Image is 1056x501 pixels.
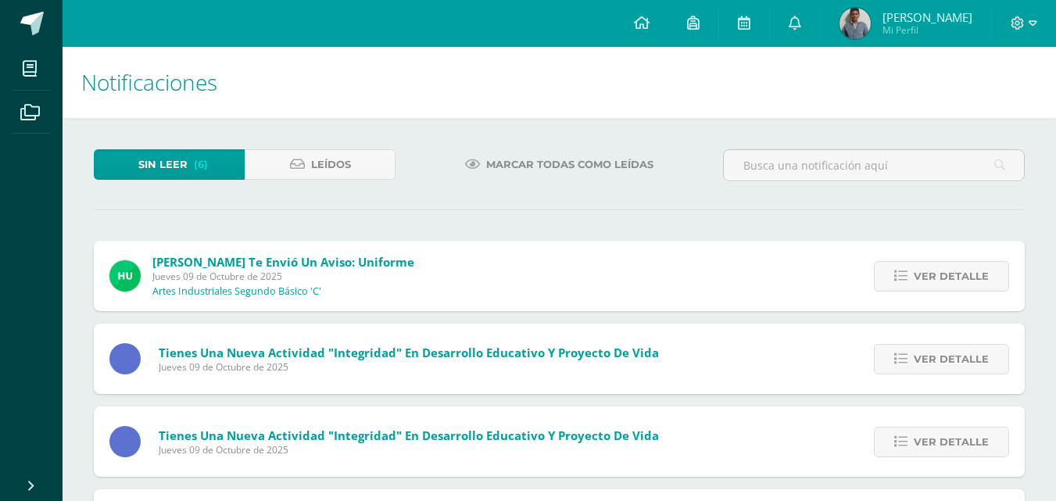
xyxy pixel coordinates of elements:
[159,360,659,374] span: Jueves 09 de Octubre de 2025
[159,428,659,443] span: Tienes una nueva actividad "Integridad" En Desarrollo Educativo y Proyecto de Vida
[152,285,321,298] p: Artes Industriales Segundo Básico 'C'
[194,150,208,179] span: (6)
[109,260,141,292] img: fd23069c3bd5c8dde97a66a86ce78287.png
[446,149,673,180] a: Marcar todas como leídas
[882,9,972,25] span: [PERSON_NAME]
[486,150,653,179] span: Marcar todas como leídas
[839,8,871,39] img: 96c9b95136652c88641d1038b5dd049d.png
[159,443,659,456] span: Jueves 09 de Octubre de 2025
[914,428,989,456] span: Ver detalle
[914,345,989,374] span: Ver detalle
[152,270,414,283] span: Jueves 09 de Octubre de 2025
[882,23,972,37] span: Mi Perfil
[914,262,989,291] span: Ver detalle
[724,150,1024,181] input: Busca una notificación aquí
[245,149,396,180] a: Leídos
[94,149,245,180] a: Sin leer(6)
[138,150,188,179] span: Sin leer
[81,67,217,97] span: Notificaciones
[152,254,414,270] span: [PERSON_NAME] te envió un aviso: Uniforme
[311,150,351,179] span: Leídos
[159,345,659,360] span: Tienes una nueva actividad "Integridad" En Desarrollo Educativo y Proyecto de Vida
